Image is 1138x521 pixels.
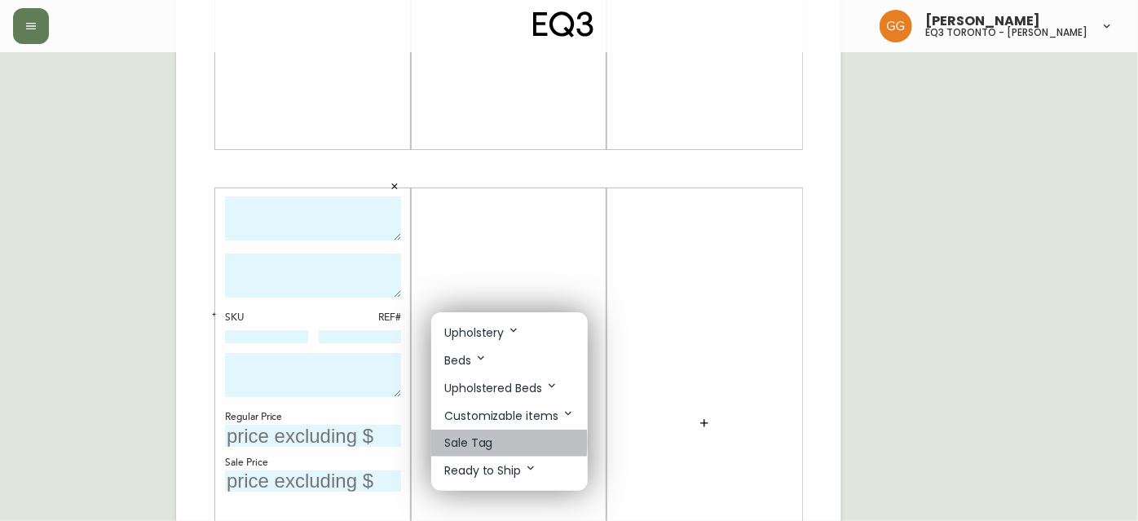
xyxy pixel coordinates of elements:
[444,461,537,479] p: Ready to Ship
[444,324,520,342] p: Upholstery
[444,351,487,369] p: Beds
[444,407,575,425] p: Customizable items
[444,435,493,452] p: Sale Tag
[444,379,558,397] p: Upholstered Beds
